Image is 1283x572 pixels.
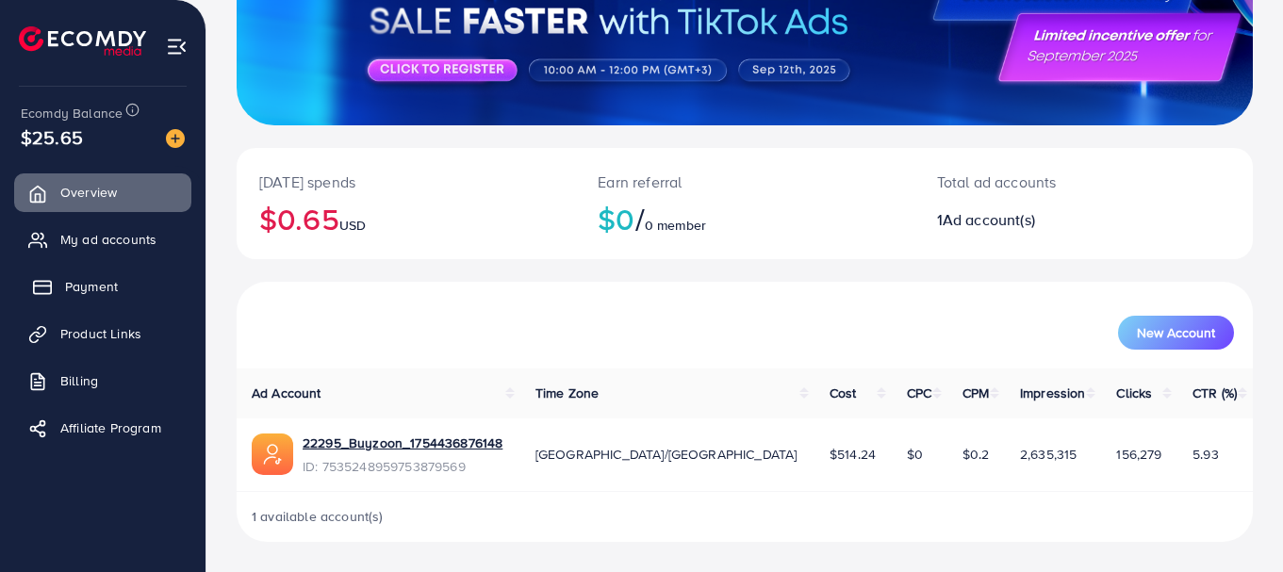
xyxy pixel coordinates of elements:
span: [GEOGRAPHIC_DATA]/[GEOGRAPHIC_DATA] [535,445,798,464]
span: Affiliate Program [60,418,161,437]
span: CPC [907,384,931,402]
iframe: Chat [1203,487,1269,558]
a: Overview [14,173,191,211]
img: menu [166,36,188,57]
span: Product Links [60,324,141,343]
span: Ecomdy Balance [21,104,123,123]
p: [DATE] spends [259,171,552,193]
span: CPM [962,384,989,402]
span: 156,279 [1116,445,1161,464]
a: My ad accounts [14,221,191,258]
span: Ad Account [252,384,321,402]
span: Cost [830,384,857,402]
h2: 1 [937,211,1146,229]
p: Earn referral [598,171,891,193]
a: Billing [14,362,191,400]
span: 1 available account(s) [252,507,384,526]
h2: $0 [598,201,891,237]
span: 2,635,315 [1020,445,1077,464]
a: 22295_Buyzoon_1754436876148 [303,433,502,452]
img: image [166,129,185,148]
p: Total ad accounts [937,171,1146,193]
a: Affiliate Program [14,409,191,447]
span: $0.2 [962,445,990,464]
span: USD [339,216,366,235]
span: 5.93 [1193,445,1219,464]
span: 0 member [645,216,706,235]
img: ic-ads-acc.e4c84228.svg [252,433,293,475]
a: Product Links [14,315,191,352]
span: Ad account(s) [943,209,1035,230]
span: My ad accounts [60,230,156,249]
span: $0 [907,445,923,464]
span: Impression [1020,384,1086,402]
span: $514.24 [830,445,876,464]
span: CTR (%) [1193,384,1237,402]
button: New Account [1118,316,1234,350]
span: $25.65 [21,123,83,151]
span: ID: 7535248959753879569 [303,457,502,476]
span: Billing [60,371,98,390]
span: Clicks [1116,384,1152,402]
span: Overview [60,183,117,202]
span: Payment [65,277,118,296]
span: New Account [1137,326,1215,339]
img: logo [19,26,146,56]
a: Payment [14,268,191,305]
h2: $0.65 [259,201,552,237]
span: / [635,197,645,240]
span: Time Zone [535,384,599,402]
